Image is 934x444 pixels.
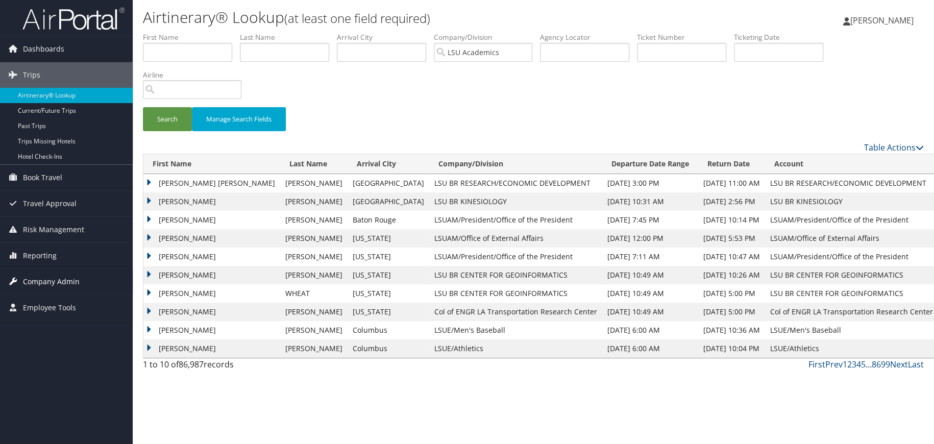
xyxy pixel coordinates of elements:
[861,359,866,370] a: 5
[348,211,429,229] td: Baton Rouge
[429,211,602,229] td: LSUAM/President/Office of the President
[843,359,847,370] a: 1
[825,359,843,370] a: Prev
[866,359,872,370] span: …
[23,36,64,62] span: Dashboards
[602,339,698,358] td: [DATE] 6:00 AM
[698,284,765,303] td: [DATE] 5:00 PM
[890,359,908,370] a: Next
[143,70,249,80] label: Airline
[698,154,765,174] th: Return Date: activate to sort column ascending
[240,32,337,42] label: Last Name
[143,321,280,339] td: [PERSON_NAME]
[143,174,280,192] td: [PERSON_NAME] [PERSON_NAME]
[698,174,765,192] td: [DATE] 11:00 AM
[143,358,327,376] div: 1 to 10 of records
[602,211,698,229] td: [DATE] 7:45 PM
[602,303,698,321] td: [DATE] 10:49 AM
[602,248,698,266] td: [DATE] 7:11 AM
[143,107,192,131] button: Search
[847,359,852,370] a: 2
[143,248,280,266] td: [PERSON_NAME]
[602,321,698,339] td: [DATE] 6:00 AM
[23,191,77,216] span: Travel Approval
[602,192,698,211] td: [DATE] 10:31 AM
[280,284,348,303] td: WHEAT
[908,359,924,370] a: Last
[429,192,602,211] td: LSU BR KINESIOLOGY
[348,229,429,248] td: [US_STATE]
[348,248,429,266] td: [US_STATE]
[23,295,76,320] span: Employee Tools
[602,154,698,174] th: Departure Date Range: activate to sort column ascending
[429,248,602,266] td: LSUAM/President/Office of the President
[602,284,698,303] td: [DATE] 10:49 AM
[280,321,348,339] td: [PERSON_NAME]
[429,339,602,358] td: LSUE/Athletics
[337,32,434,42] label: Arrival City
[348,174,429,192] td: [GEOGRAPHIC_DATA]
[698,303,765,321] td: [DATE] 5:00 PM
[280,154,348,174] th: Last Name: activate to sort column ascending
[348,284,429,303] td: [US_STATE]
[192,107,286,131] button: Manage Search Fields
[348,321,429,339] td: Columbus
[602,174,698,192] td: [DATE] 3:00 PM
[429,174,602,192] td: LSU BR RESEARCH/ECONOMIC DEVELOPMENT
[864,142,924,153] a: Table Actions
[348,303,429,321] td: [US_STATE]
[280,229,348,248] td: [PERSON_NAME]
[698,248,765,266] td: [DATE] 10:47 AM
[280,339,348,358] td: [PERSON_NAME]
[179,359,204,370] span: 86,987
[429,266,602,284] td: LSU BR CENTER FOR GEOINFORMATICS
[280,174,348,192] td: [PERSON_NAME]
[143,192,280,211] td: [PERSON_NAME]
[429,284,602,303] td: LSU BR CENTER FOR GEOINFORMATICS
[637,32,734,42] label: Ticket Number
[284,10,430,27] small: (at least one field required)
[143,7,663,28] h1: Airtinerary® Lookup
[808,359,825,370] a: First
[850,15,914,26] span: [PERSON_NAME]
[22,7,125,31] img: airportal-logo.png
[348,266,429,284] td: [US_STATE]
[698,192,765,211] td: [DATE] 2:56 PM
[23,62,40,88] span: Trips
[698,266,765,284] td: [DATE] 10:26 AM
[429,229,602,248] td: LSUAM/Office of External Affairs
[143,284,280,303] td: [PERSON_NAME]
[698,211,765,229] td: [DATE] 10:14 PM
[280,192,348,211] td: [PERSON_NAME]
[143,154,280,174] th: First Name: activate to sort column ascending
[23,165,62,190] span: Book Travel
[143,229,280,248] td: [PERSON_NAME]
[852,359,856,370] a: 3
[143,339,280,358] td: [PERSON_NAME]
[843,5,924,36] a: [PERSON_NAME]
[434,32,540,42] label: Company/Division
[348,192,429,211] td: [GEOGRAPHIC_DATA]
[348,154,429,174] th: Arrival City: activate to sort column ascending
[602,229,698,248] td: [DATE] 12:00 PM
[698,321,765,339] td: [DATE] 10:36 AM
[429,154,602,174] th: Company/Division
[698,229,765,248] td: [DATE] 5:53 PM
[280,303,348,321] td: [PERSON_NAME]
[429,303,602,321] td: Col of ENGR LA Transportation Research Center
[143,266,280,284] td: [PERSON_NAME]
[698,339,765,358] td: [DATE] 10:04 PM
[872,359,890,370] a: 8699
[143,303,280,321] td: [PERSON_NAME]
[348,339,429,358] td: Columbus
[143,211,280,229] td: [PERSON_NAME]
[734,32,831,42] label: Ticketing Date
[143,32,240,42] label: First Name
[856,359,861,370] a: 4
[23,243,57,268] span: Reporting
[23,217,84,242] span: Risk Management
[280,211,348,229] td: [PERSON_NAME]
[280,266,348,284] td: [PERSON_NAME]
[280,248,348,266] td: [PERSON_NAME]
[602,266,698,284] td: [DATE] 10:49 AM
